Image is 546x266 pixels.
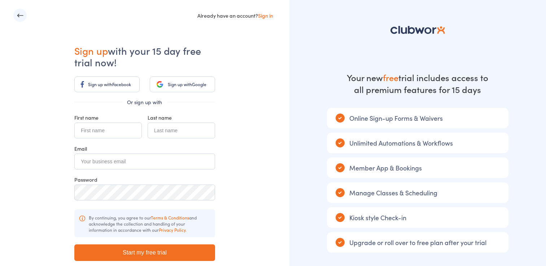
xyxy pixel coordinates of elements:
[327,207,508,228] div: Kiosk style Check-in
[327,133,508,153] div: Unlimited Automations & Workflows
[150,76,215,92] a: Sign up withGoogle
[74,98,215,106] div: Or sign up with
[74,244,215,261] input: Start my free trial
[383,71,398,83] strong: free
[151,214,189,221] a: Terms & Conditions
[258,12,273,19] a: Sign in
[197,12,273,19] div: Already have an account?
[327,108,508,128] div: Online Sign-up Forms & Waivers
[74,45,215,68] h1: with your 15 day free trial now!
[168,81,192,87] span: Sign up with
[74,154,215,169] input: Your business email
[74,209,215,237] div: By continuing, you agree to our and acknowledge the collection and handling of your information i...
[159,227,187,233] a: Privacy Policy.
[327,232,508,253] div: Upgrade or roll over to free plan after your trial
[74,44,108,57] span: Sign up
[74,176,215,183] div: Password
[74,114,142,121] div: First name
[88,81,112,87] span: Sign up with
[390,26,445,34] img: logo-81c5d2ba81851df8b7b8b3f485ec5aa862684ab1dc4821eed5b71d8415c3dc76.svg
[345,71,490,95] div: Your new trial includes access to all premium features for 15 days
[148,114,215,121] div: Last name
[74,123,142,138] input: First name
[327,158,508,178] div: Member App & Bookings
[148,123,215,138] input: Last name
[74,145,215,152] div: Email
[74,76,140,92] a: Sign up withFacebook
[327,182,508,203] div: Manage Classes & Scheduling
